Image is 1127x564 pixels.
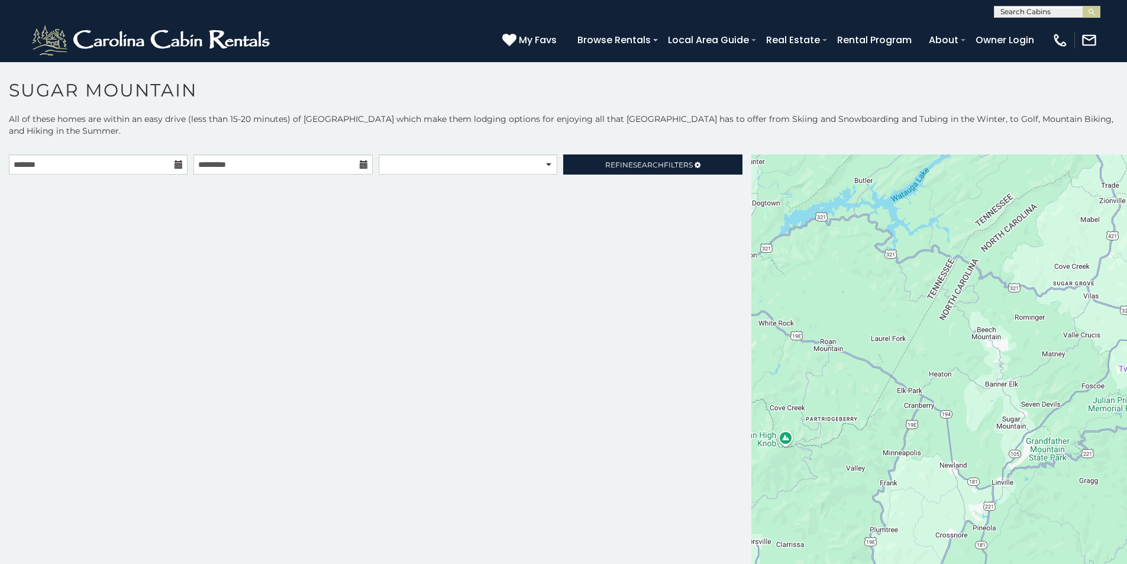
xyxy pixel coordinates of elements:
a: Owner Login [970,30,1040,50]
span: Search [633,160,664,169]
a: Local Area Guide [662,30,755,50]
img: phone-regular-white.png [1052,32,1068,49]
a: About [923,30,964,50]
a: My Favs [502,33,560,48]
img: mail-regular-white.png [1081,32,1097,49]
a: Rental Program [831,30,918,50]
span: My Favs [519,33,557,47]
img: White-1-2.png [30,22,275,58]
span: Refine Filters [605,160,693,169]
a: Browse Rentals [571,30,657,50]
a: RefineSearchFilters [563,154,742,175]
a: Real Estate [760,30,826,50]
